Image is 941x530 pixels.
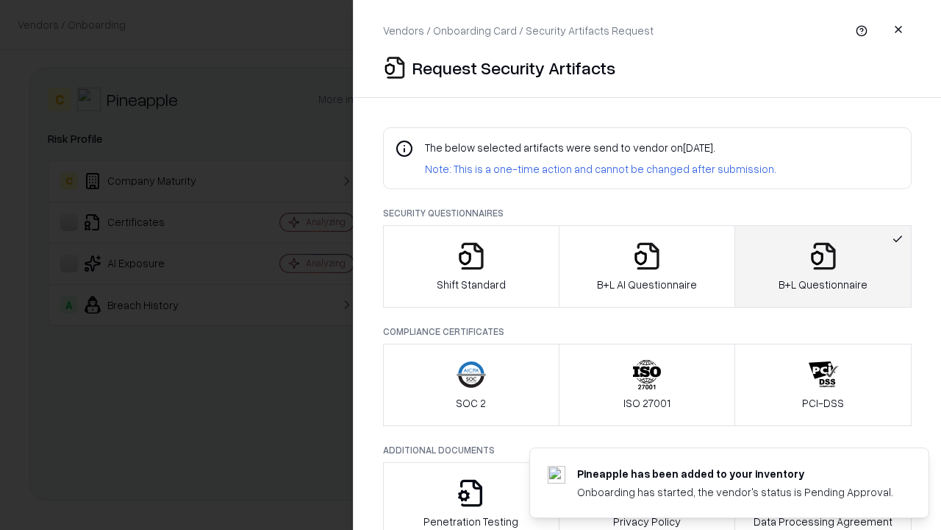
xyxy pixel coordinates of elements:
p: The below selected artifacts were send to vendor on [DATE] . [425,140,776,155]
button: B+L Questionnaire [734,225,912,308]
p: Data Processing Agreement [754,514,892,529]
p: Request Security Artifacts [412,56,615,79]
div: Pineapple has been added to your inventory [577,466,893,481]
div: Onboarding has started, the vendor's status is Pending Approval. [577,484,893,500]
p: ISO 27001 [623,395,670,411]
p: B+L AI Questionnaire [597,277,697,292]
button: ISO 27001 [559,344,736,426]
p: Shift Standard [437,277,506,292]
p: Vendors / Onboarding Card / Security Artifacts Request [383,23,654,38]
p: B+L Questionnaire [779,277,867,292]
p: Note: This is a one-time action and cannot be changed after submission. [425,161,776,177]
p: Additional Documents [383,444,912,456]
p: Privacy Policy [613,514,681,529]
button: SOC 2 [383,344,559,426]
p: Security Questionnaires [383,207,912,219]
button: B+L AI Questionnaire [559,225,736,308]
img: pineappleenergy.com [548,466,565,484]
p: Compliance Certificates [383,325,912,338]
p: Penetration Testing [423,514,518,529]
p: SOC 2 [456,395,486,411]
button: PCI-DSS [734,344,912,426]
p: PCI-DSS [802,395,844,411]
button: Shift Standard [383,225,559,308]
